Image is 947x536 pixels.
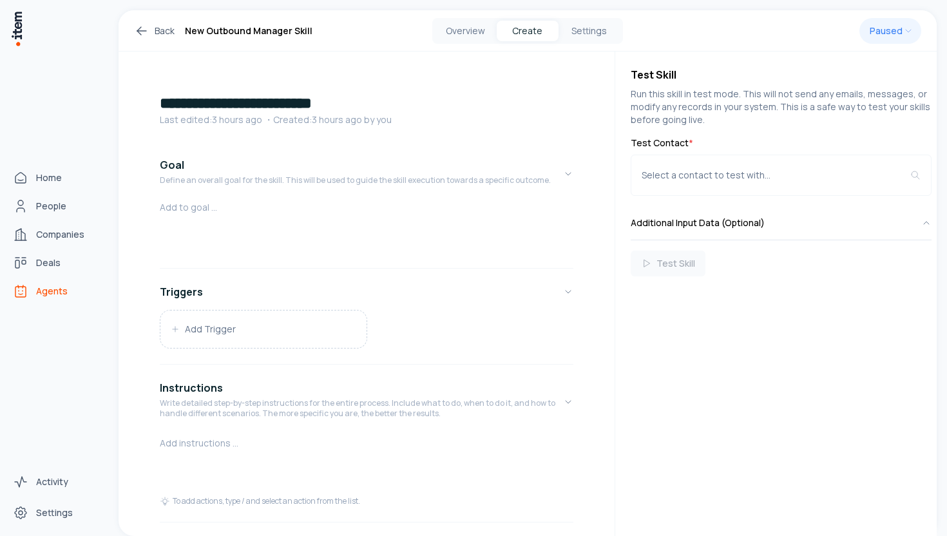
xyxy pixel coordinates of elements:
p: Run this skill in test mode. This will not send any emails, messages, or modify any records in yo... [631,88,932,126]
button: Overview [435,21,497,41]
h4: Instructions [160,380,223,396]
img: Item Brain Logo [10,10,23,47]
button: InstructionsWrite detailed step-by-step instructions for the entire process. Include what to do, ... [160,370,573,434]
span: Settings [36,506,73,519]
h4: Test Skill [631,67,932,82]
button: Triggers [160,274,573,310]
a: Agents [8,278,106,304]
a: People [8,193,106,219]
p: Last edited: 3 hours ago ・Created: 3 hours ago by you [160,113,573,126]
div: To add actions, type / and select an action from the list. [160,496,360,506]
a: Home [8,165,106,191]
p: Define an overall goal for the skill. This will be used to guide the skill execution towards a sp... [160,175,551,186]
div: Select a contact to test with... [642,169,910,182]
button: Additional Input Data (Optional) [631,206,932,240]
button: Settings [559,21,620,41]
p: Write detailed step-by-step instructions for the entire process. Include what to do, when to do i... [160,398,563,419]
button: GoalDefine an overall goal for the skill. This will be used to guide the skill execution towards ... [160,147,573,201]
span: Companies [36,228,84,241]
span: People [36,200,66,213]
h4: Triggers [160,284,203,300]
a: Activity [8,469,106,495]
h4: Goal [160,157,184,173]
div: GoalDefine an overall goal for the skill. This will be used to guide the skill execution towards ... [160,201,573,263]
span: Home [36,171,62,184]
a: Settings [8,500,106,526]
div: Triggers [160,310,573,359]
span: Agents [36,285,68,298]
h1: New Outbound Manager Skill [185,23,312,39]
span: Deals [36,256,61,269]
button: Create [497,21,559,41]
div: InstructionsWrite detailed step-by-step instructions for the entire process. Include what to do, ... [160,434,573,517]
a: Back [134,23,175,39]
a: Deals [8,250,106,276]
button: Add Trigger [160,311,367,348]
a: Companies [8,222,106,247]
label: Test Contact [631,137,932,149]
span: Activity [36,475,68,488]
